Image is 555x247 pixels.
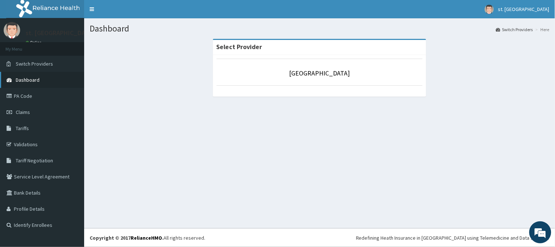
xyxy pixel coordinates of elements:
strong: Copyright © 2017 . [90,235,164,241]
span: Tariff Negotiation [16,157,53,164]
a: RelianceHMO [131,235,162,241]
h1: Dashboard [90,24,550,33]
span: Dashboard [16,77,40,83]
a: Online [26,40,43,45]
span: Claims [16,109,30,115]
footer: All rights reserved. [84,228,555,247]
strong: Select Provider [217,43,262,51]
li: Here [534,26,550,33]
a: Switch Providers [496,26,533,33]
a: [GEOGRAPHIC_DATA] [289,69,350,77]
img: User Image [485,5,494,14]
span: st. [GEOGRAPHIC_DATA] [498,6,550,12]
span: Tariffs [16,125,29,132]
img: User Image [4,22,20,38]
p: st. [GEOGRAPHIC_DATA] [26,30,95,36]
div: Redefining Heath Insurance in [GEOGRAPHIC_DATA] using Telemedicine and Data Science! [356,234,550,242]
span: Switch Providers [16,60,53,67]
